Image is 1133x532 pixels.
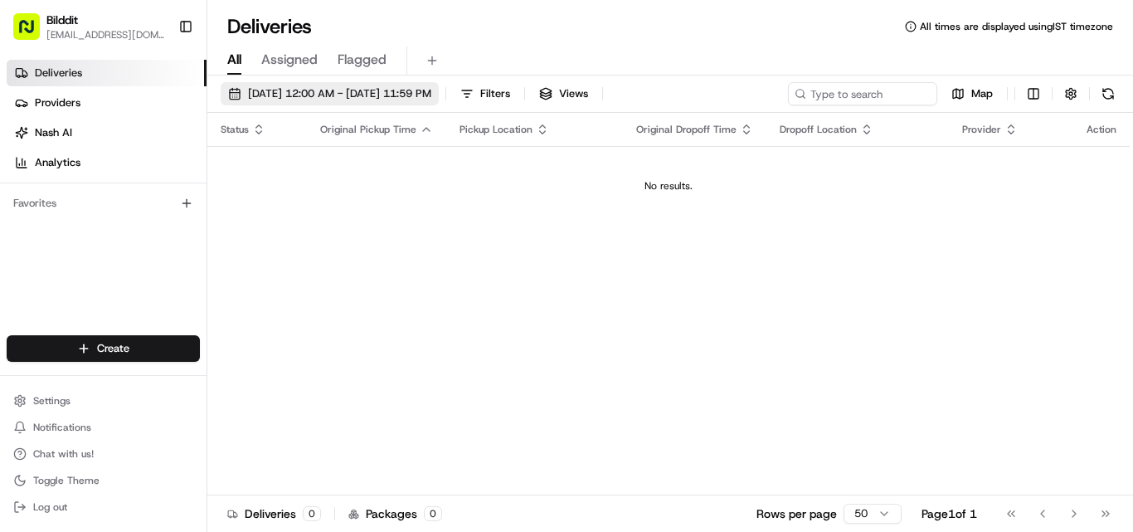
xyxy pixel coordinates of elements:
[1097,82,1120,105] button: Refresh
[7,495,200,519] button: Log out
[97,341,129,356] span: Create
[35,125,72,140] span: Nash AI
[756,505,837,522] p: Rows per page
[7,190,200,217] div: Favorites
[221,123,249,136] span: Status
[261,50,318,70] span: Assigned
[7,416,200,439] button: Notifications
[480,86,510,101] span: Filters
[7,442,200,466] button: Chat with us!
[320,123,416,136] span: Original Pickup Time
[35,66,82,81] span: Deliveries
[35,155,80,170] span: Analytics
[424,506,442,521] div: 0
[559,86,588,101] span: Views
[33,500,67,514] span: Log out
[7,335,200,362] button: Create
[33,447,94,461] span: Chat with us!
[780,123,857,136] span: Dropoff Location
[35,95,80,110] span: Providers
[7,60,207,86] a: Deliveries
[303,506,321,521] div: 0
[338,50,387,70] span: Flagged
[7,120,207,146] a: Nash AI
[971,86,993,101] span: Map
[46,28,165,41] button: [EMAIL_ADDRESS][DOMAIN_NAME]
[7,469,200,492] button: Toggle Theme
[227,13,312,40] h1: Deliveries
[7,90,207,116] a: Providers
[7,389,200,412] button: Settings
[921,505,977,522] div: Page 1 of 1
[248,86,431,101] span: [DATE] 12:00 AM - [DATE] 11:59 PM
[33,421,91,434] span: Notifications
[33,394,71,408] span: Settings
[7,7,172,46] button: Bilddit[EMAIL_ADDRESS][DOMAIN_NAME]
[348,505,442,522] div: Packages
[532,82,596,105] button: Views
[227,505,321,522] div: Deliveries
[788,82,937,105] input: Type to search
[944,82,1000,105] button: Map
[1087,123,1116,136] div: Action
[636,123,737,136] span: Original Dropoff Time
[453,82,518,105] button: Filters
[962,123,1001,136] span: Provider
[46,12,78,28] button: Bilddit
[920,20,1113,33] span: All times are displayed using IST timezone
[221,82,439,105] button: [DATE] 12:00 AM - [DATE] 11:59 PM
[214,179,1123,193] div: No results.
[227,50,241,70] span: All
[33,474,100,487] span: Toggle Theme
[460,123,532,136] span: Pickup Location
[7,149,207,176] a: Analytics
